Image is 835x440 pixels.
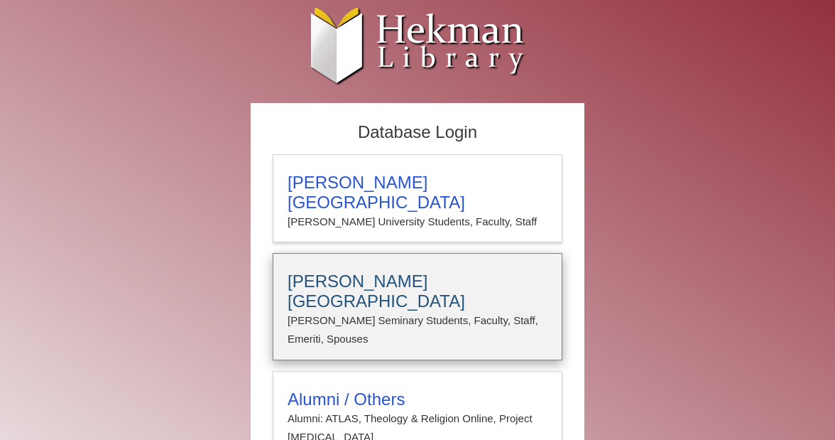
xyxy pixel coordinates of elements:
[288,213,547,231] p: [PERSON_NAME] University Students, Faculty, Staff
[288,311,547,349] p: [PERSON_NAME] Seminary Students, Faculty, Staff, Emeriti, Spouses
[288,272,547,311] h3: [PERSON_NAME][GEOGRAPHIC_DATA]
[273,154,562,242] a: [PERSON_NAME][GEOGRAPHIC_DATA][PERSON_NAME] University Students, Faculty, Staff
[288,173,547,213] h3: [PERSON_NAME][GEOGRAPHIC_DATA]
[288,390,547,409] h3: Alumni / Others
[273,253,562,360] a: [PERSON_NAME][GEOGRAPHIC_DATA][PERSON_NAME] Seminary Students, Faculty, Staff, Emeriti, Spouses
[266,118,569,147] h2: Database Login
